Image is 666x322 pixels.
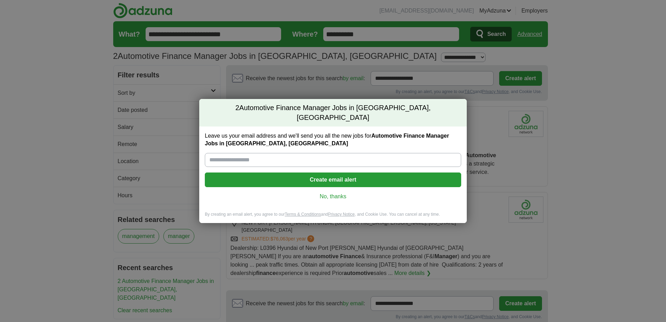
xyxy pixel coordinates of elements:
[205,132,461,147] label: Leave us your email address and we'll send you all the new jobs for
[199,212,467,223] div: By creating an email alert, you agree to our and , and Cookie Use. You can cancel at any time.
[235,103,239,113] span: 2
[205,172,461,187] button: Create email alert
[210,193,456,200] a: No, thanks
[328,212,355,217] a: Privacy Notice
[199,99,467,127] h2: Automotive Finance Manager Jobs in [GEOGRAPHIC_DATA], [GEOGRAPHIC_DATA]
[285,212,321,217] a: Terms & Conditions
